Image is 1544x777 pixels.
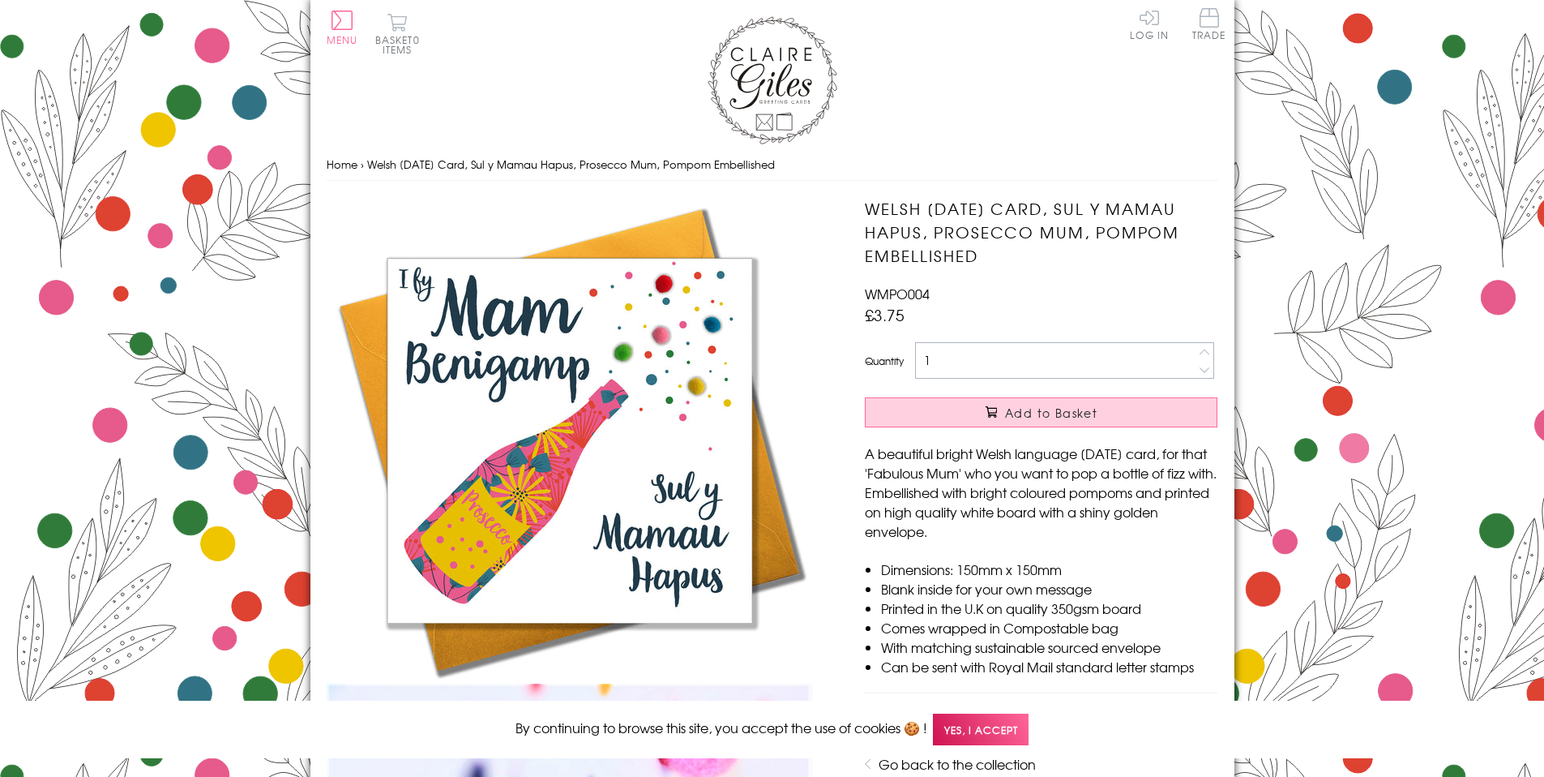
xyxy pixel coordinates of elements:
img: Claire Giles Greetings Cards [708,16,837,144]
a: Trade [1192,8,1226,43]
span: WMPO004 [865,284,930,303]
a: Log In [1130,8,1169,40]
button: Add to Basket [865,397,1217,427]
a: Home [327,157,357,172]
li: With matching sustainable sourced envelope [881,637,1217,657]
button: Basket0 items [375,13,420,54]
span: Menu [327,32,358,47]
span: Yes, I accept [933,714,1029,745]
button: Menu [327,11,358,45]
span: Add to Basket [1005,405,1097,421]
span: Welsh [DATE] Card, Sul y Mamau Hapus, Prosecco Mum, Pompom Embellished [367,157,775,172]
span: £3.75 [865,303,905,326]
p: A beautiful bright Welsh language [DATE] card, for that 'Fabulous Mum' who you want to pop a bott... [865,444,1217,541]
li: Comes wrapped in Compostable bag [881,618,1217,637]
span: 0 items [383,32,420,57]
label: Quantity [865,354,904,368]
nav: breadcrumbs [327,148,1218,182]
h1: Welsh [DATE] Card, Sul y Mamau Hapus, Prosecco Mum, Pompom Embellished [865,197,1217,267]
a: Go back to the collection [879,754,1036,774]
li: Blank inside for your own message [881,579,1217,599]
span: Trade [1192,8,1226,40]
span: › [361,157,364,172]
li: Dimensions: 150mm x 150mm [881,560,1217,579]
img: Welsh Mother's Day Card, Sul y Mamau Hapus, Prosecco Mum, Pompom Embellished [327,197,813,684]
li: Can be sent with Royal Mail standard letter stamps [881,657,1217,676]
li: Printed in the U.K on quality 350gsm board [881,599,1217,618]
